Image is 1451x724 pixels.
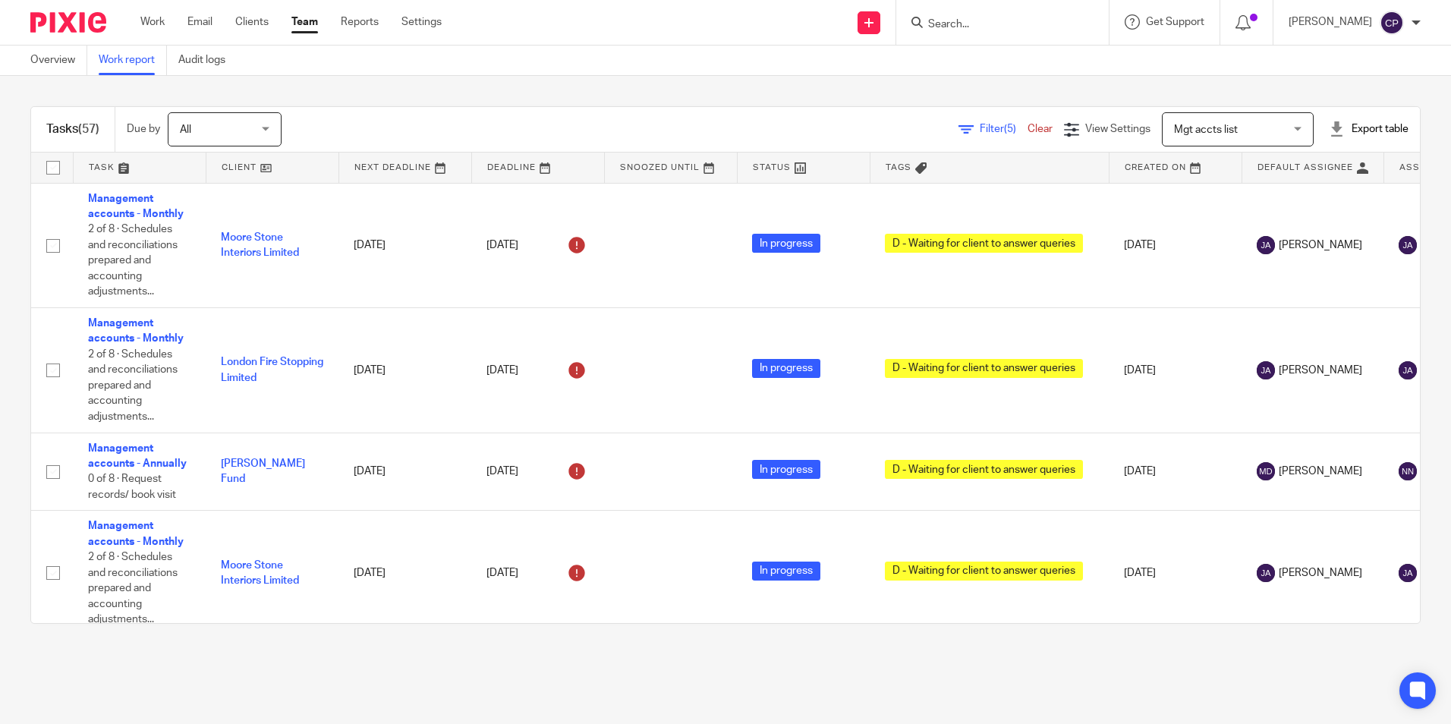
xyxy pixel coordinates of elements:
[338,183,471,308] td: [DATE]
[30,12,106,33] img: Pixie
[1109,433,1242,511] td: [DATE]
[187,14,212,30] a: Email
[1257,462,1275,480] img: svg%3E
[1004,124,1016,134] span: (5)
[886,163,911,172] span: Tags
[752,460,820,479] span: In progress
[1085,124,1150,134] span: View Settings
[401,14,442,30] a: Settings
[1279,238,1362,253] span: [PERSON_NAME]
[486,561,589,585] div: [DATE]
[99,46,167,75] a: Work report
[338,511,471,636] td: [DATE]
[88,552,178,625] span: 2 of 8 · Schedules and reconciliations prepared and accounting adjustments...
[338,308,471,433] td: [DATE]
[291,14,318,30] a: Team
[885,359,1083,378] span: D - Waiting for client to answer queries
[752,359,820,378] span: In progress
[486,459,589,483] div: [DATE]
[1257,236,1275,254] img: svg%3E
[885,562,1083,581] span: D - Waiting for client to answer queries
[1399,236,1417,254] img: svg%3E
[88,474,176,500] span: 0 of 8 · Request records/ book visit
[980,124,1028,134] span: Filter
[88,318,184,344] a: Management accounts - Monthly
[46,121,99,137] h1: Tasks
[1329,121,1409,137] div: Export table
[235,14,269,30] a: Clients
[1257,564,1275,582] img: svg%3E
[486,233,589,257] div: [DATE]
[221,232,299,258] a: Moore Stone Interiors Limited
[1109,511,1242,636] td: [DATE]
[127,121,160,137] p: Due by
[221,458,305,484] a: [PERSON_NAME] Fund
[1279,464,1362,479] span: [PERSON_NAME]
[1109,183,1242,308] td: [DATE]
[88,443,187,469] a: Management accounts - Annually
[1028,124,1053,134] a: Clear
[341,14,379,30] a: Reports
[1380,11,1404,35] img: svg%3E
[1257,361,1275,379] img: svg%3E
[486,358,589,382] div: [DATE]
[221,560,299,586] a: Moore Stone Interiors Limited
[1109,308,1242,433] td: [DATE]
[752,234,820,253] span: In progress
[1279,565,1362,581] span: [PERSON_NAME]
[1399,462,1417,480] img: svg%3E
[1399,361,1417,379] img: svg%3E
[338,433,471,511] td: [DATE]
[178,46,237,75] a: Audit logs
[885,460,1083,479] span: D - Waiting for client to answer queries
[88,224,178,297] span: 2 of 8 · Schedules and reconciliations prepared and accounting adjustments...
[1289,14,1372,30] p: [PERSON_NAME]
[88,349,178,422] span: 2 of 8 · Schedules and reconciliations prepared and accounting adjustments...
[78,123,99,135] span: (57)
[1279,363,1362,378] span: [PERSON_NAME]
[180,124,191,135] span: All
[927,18,1063,32] input: Search
[30,46,87,75] a: Overview
[88,194,184,219] a: Management accounts - Monthly
[752,562,820,581] span: In progress
[1399,564,1417,582] img: svg%3E
[221,357,323,382] a: London Fire Stopping Limited
[1146,17,1204,27] span: Get Support
[88,521,184,546] a: Management accounts - Monthly
[1174,124,1238,135] span: Mgt accts list
[140,14,165,30] a: Work
[885,234,1083,253] span: D - Waiting for client to answer queries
